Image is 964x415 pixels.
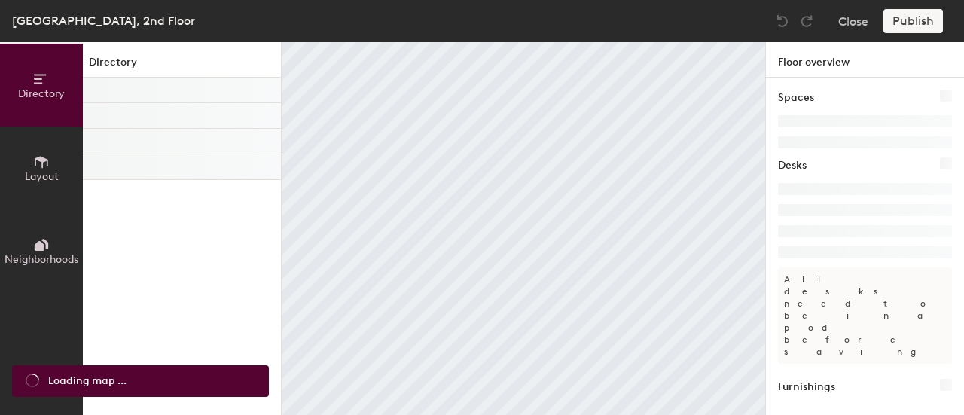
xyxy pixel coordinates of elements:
[838,9,868,33] button: Close
[282,42,765,415] canvas: Map
[778,267,952,364] p: All desks need to be in a pod before saving
[5,253,78,266] span: Neighborhoods
[12,11,195,30] div: [GEOGRAPHIC_DATA], 2nd Floor
[775,14,790,29] img: Undo
[766,42,964,78] h1: Floor overview
[48,373,127,389] span: Loading map ...
[778,90,814,106] h1: Spaces
[83,54,281,78] h1: Directory
[18,87,65,100] span: Directory
[778,157,807,174] h1: Desks
[799,14,814,29] img: Redo
[778,379,835,395] h1: Furnishings
[25,170,59,183] span: Layout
